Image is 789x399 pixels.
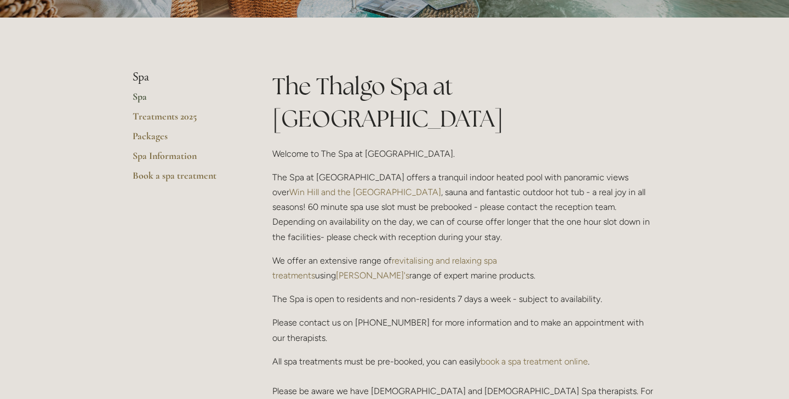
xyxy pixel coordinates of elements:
a: Treatments 2025 [133,110,237,130]
a: book a spa treatment online [481,356,588,367]
a: Win Hill and the [GEOGRAPHIC_DATA] [289,187,441,197]
p: Welcome to The Spa at [GEOGRAPHIC_DATA]. [272,146,656,161]
a: Book a spa treatment [133,169,237,189]
li: Spa [133,70,237,84]
p: The Spa is open to residents and non-residents 7 days a week - subject to availability. [272,292,656,306]
a: Spa [133,90,237,110]
h1: The Thalgo Spa at [GEOGRAPHIC_DATA] [272,70,656,135]
a: Packages [133,130,237,150]
a: Spa Information [133,150,237,169]
p: The Spa at [GEOGRAPHIC_DATA] offers a tranquil indoor heated pool with panoramic views over , sau... [272,170,656,244]
p: Please contact us on [PHONE_NUMBER] for more information and to make an appointment with our ther... [272,315,656,345]
a: [PERSON_NAME]'s [336,270,409,281]
p: We offer an extensive range of using range of expert marine products. [272,253,656,283]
